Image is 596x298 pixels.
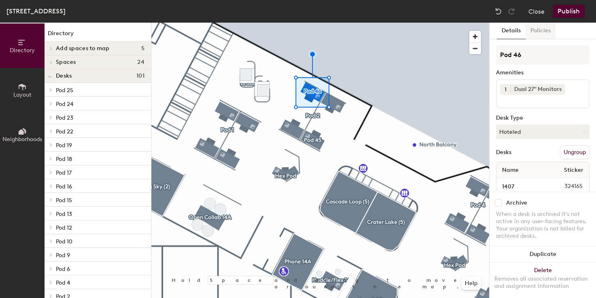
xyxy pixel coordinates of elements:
[136,73,145,79] span: 101
[56,59,76,66] span: Spaces
[498,181,545,192] input: Unnamed desk
[56,87,73,94] span: Pod 25
[56,238,72,245] span: Pod 10
[560,146,590,159] button: Ungroup
[462,277,481,290] button: Help
[494,275,591,290] div: Removes all associated reservation and assignment information
[511,84,565,95] div: Dual 27" Monitors
[498,163,523,178] span: Name
[56,211,72,218] span: Pod 13
[10,47,35,54] span: Directory
[490,262,596,298] button: DeleteRemoves all associated reservation and assignment information
[553,5,585,18] button: Publish
[528,5,545,18] button: Close
[497,23,526,39] button: Details
[56,142,72,149] span: Pod 19
[496,70,590,76] div: Amenities
[56,183,72,190] span: Pod 16
[56,45,110,52] span: Add spaces to map
[56,266,70,273] span: Pod 6
[2,136,42,143] span: Neighborhoods
[526,23,556,39] button: Policies
[560,163,587,178] span: Sticker
[137,59,145,66] span: 24
[141,45,145,52] span: 5
[56,279,70,286] span: Pod 4
[56,73,72,79] span: Desks
[496,211,590,240] div: When a desk is archived it's not active in any user-facing features. Your organization is not bil...
[56,156,72,163] span: Pod 18
[496,115,590,121] div: Desk Type
[500,84,511,95] button: 1
[45,29,151,42] h1: Directory
[494,7,502,15] img: Undo
[6,6,66,16] div: [STREET_ADDRESS]
[507,7,515,15] img: Redo
[496,149,511,156] div: Desks
[56,224,72,231] span: Pod 12
[506,200,527,206] div: Archive
[504,85,507,94] span: 1
[56,101,73,108] span: Pod 24
[545,182,587,191] span: 324165
[56,169,72,176] span: Pod 17
[56,197,72,204] span: Pod 15
[13,91,32,98] span: Layout
[56,128,73,135] span: Pod 22
[56,114,73,121] span: Pod 23
[496,125,590,139] button: Hoteled
[56,252,70,259] span: Pod 9
[490,246,596,262] button: Duplicate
